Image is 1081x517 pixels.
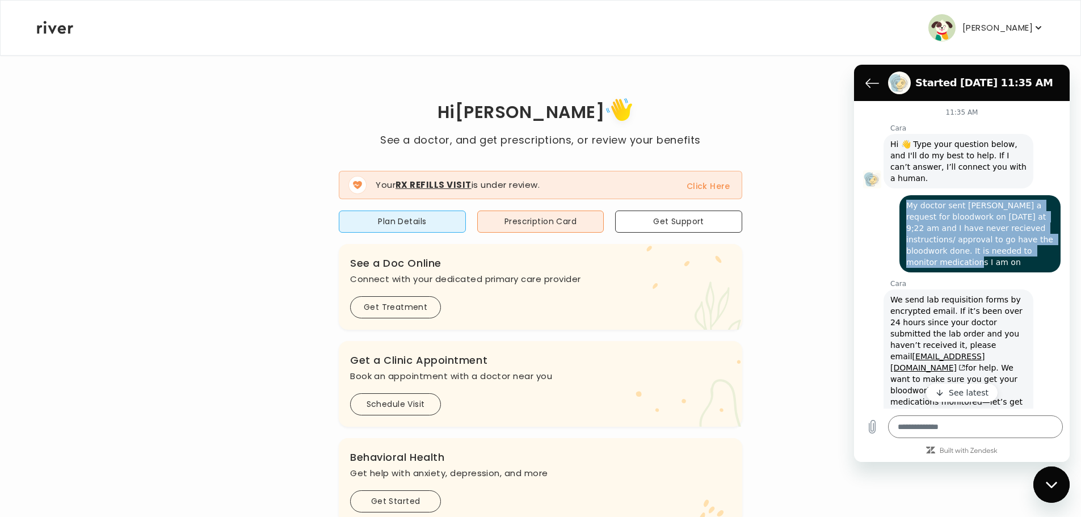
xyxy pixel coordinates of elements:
[854,65,1070,462] iframe: Messaging window
[350,465,731,481] p: Get help with anxiety, depression, and more
[350,490,441,512] button: Get Started
[396,179,472,191] strong: Rx Refills Visit
[350,271,731,287] p: Connect with your dedicated primary care provider
[615,211,742,233] button: Get Support
[350,255,731,271] h3: See a Doc Online
[928,14,956,41] img: user avatar
[350,296,441,318] button: Get Treatment
[1033,466,1070,503] iframe: Button to launch messaging window, 3 unread messages
[687,179,730,193] button: Click Here
[380,94,700,132] h1: Hi [PERSON_NAME]
[350,368,731,384] p: Book an appointment with a doctor near you
[928,14,1044,41] button: user avatar[PERSON_NAME]
[962,20,1033,36] p: [PERSON_NAME]
[380,132,700,148] p: See a doctor, and get prescriptions, or review your benefits
[350,352,731,368] h3: Get a Clinic Appointment
[350,393,441,415] button: Schedule Visit
[350,449,731,465] h3: Behavioral Health
[376,179,540,192] p: Your is under review.
[339,211,466,233] button: Plan Details
[477,211,604,233] button: Prescription Card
